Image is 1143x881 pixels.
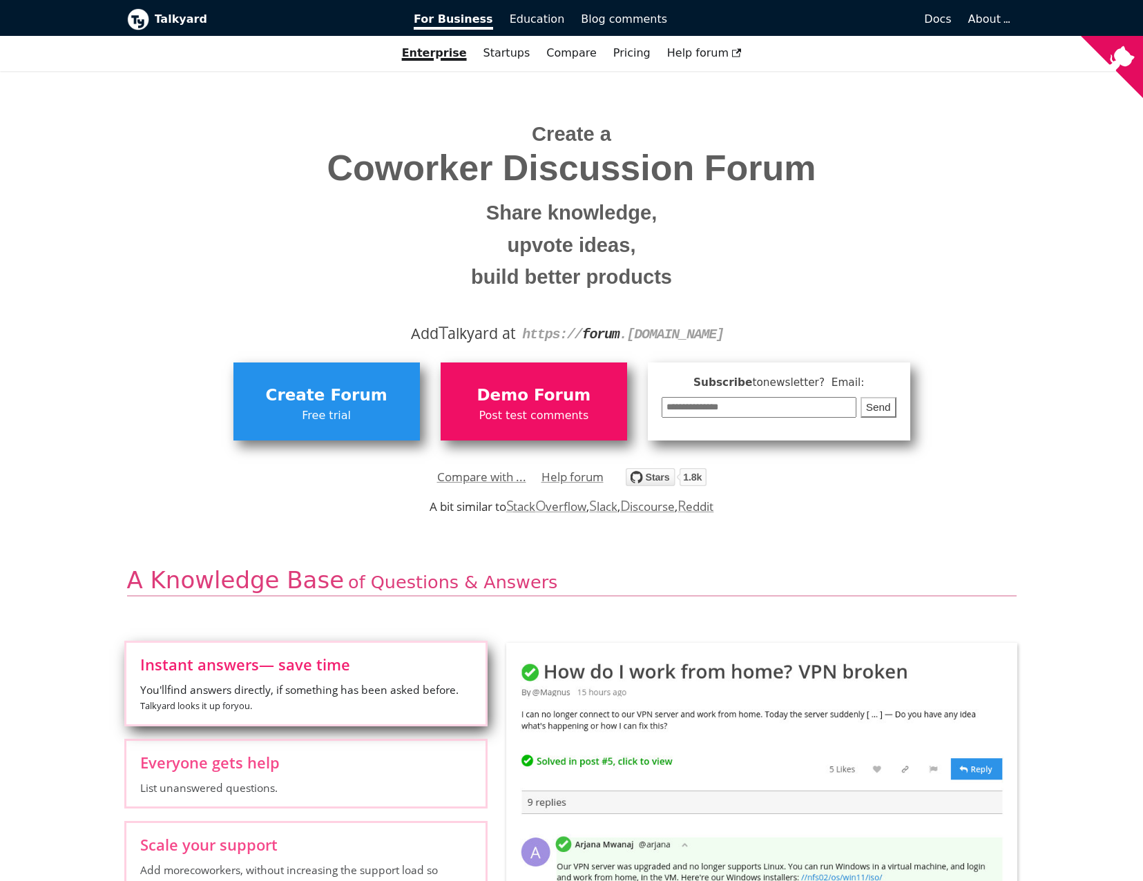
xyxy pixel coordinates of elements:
[662,374,896,391] span: Subscribe
[581,12,667,26] span: Blog comments
[659,41,750,65] a: Help forum
[532,123,611,145] span: Create a
[752,376,864,389] span: to newsletter ? Email:
[506,498,587,514] a: StackOverflow
[448,383,620,409] span: Demo Forum
[437,467,526,487] a: Compare with ...
[589,496,597,515] span: S
[140,755,472,770] span: Everyone gets help
[140,657,472,672] span: Instant answers — save time
[522,327,724,342] code: https:// . [DOMAIN_NAME]
[589,498,617,514] a: Slack
[137,261,1006,293] small: build better products
[233,362,420,440] a: Create ForumFree trial
[541,467,604,487] a: Help forum
[968,12,1008,26] a: About
[140,699,252,712] small: Talkyard looks it up for you .
[626,470,707,490] a: Star debiki/talkyard on GitHub
[582,327,619,342] strong: forum
[137,322,1006,345] div: Add alkyard at
[240,407,413,425] span: Free trial
[439,320,448,345] span: T
[626,468,707,486] img: talkyard.svg
[240,383,413,409] span: Create Forum
[140,682,472,714] span: You'll find answers directly, if something has been asked before.
[678,496,686,515] span: R
[605,41,659,65] a: Pricing
[510,12,565,26] span: Education
[675,8,960,31] a: Docs
[140,780,472,795] span: List unanswered questions.
[546,46,597,59] a: Compare
[501,8,573,31] a: Education
[405,8,501,31] a: For Business
[667,46,742,59] span: Help forum
[448,407,620,425] span: Post test comments
[127,565,1017,597] h2: A Knowledge Base
[535,496,546,515] span: O
[573,8,675,31] a: Blog comments
[620,498,675,514] a: Discourse
[924,12,951,26] span: Docs
[506,496,514,515] span: S
[137,148,1006,188] span: Coworker Discussion Forum
[441,362,627,440] a: Demo ForumPost test comments
[475,41,539,65] a: Startups
[861,397,896,418] button: Send
[620,496,631,515] span: D
[155,10,395,28] b: Talkyard
[348,572,557,592] span: of Questions & Answers
[140,837,472,852] span: Scale your support
[137,197,1006,229] small: Share knowledge,
[414,12,493,30] span: For Business
[127,8,395,30] a: Talkyard logoTalkyard
[137,229,1006,262] small: upvote ideas,
[678,498,713,514] a: Reddit
[127,8,149,30] img: Talkyard logo
[394,41,475,65] a: Enterprise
